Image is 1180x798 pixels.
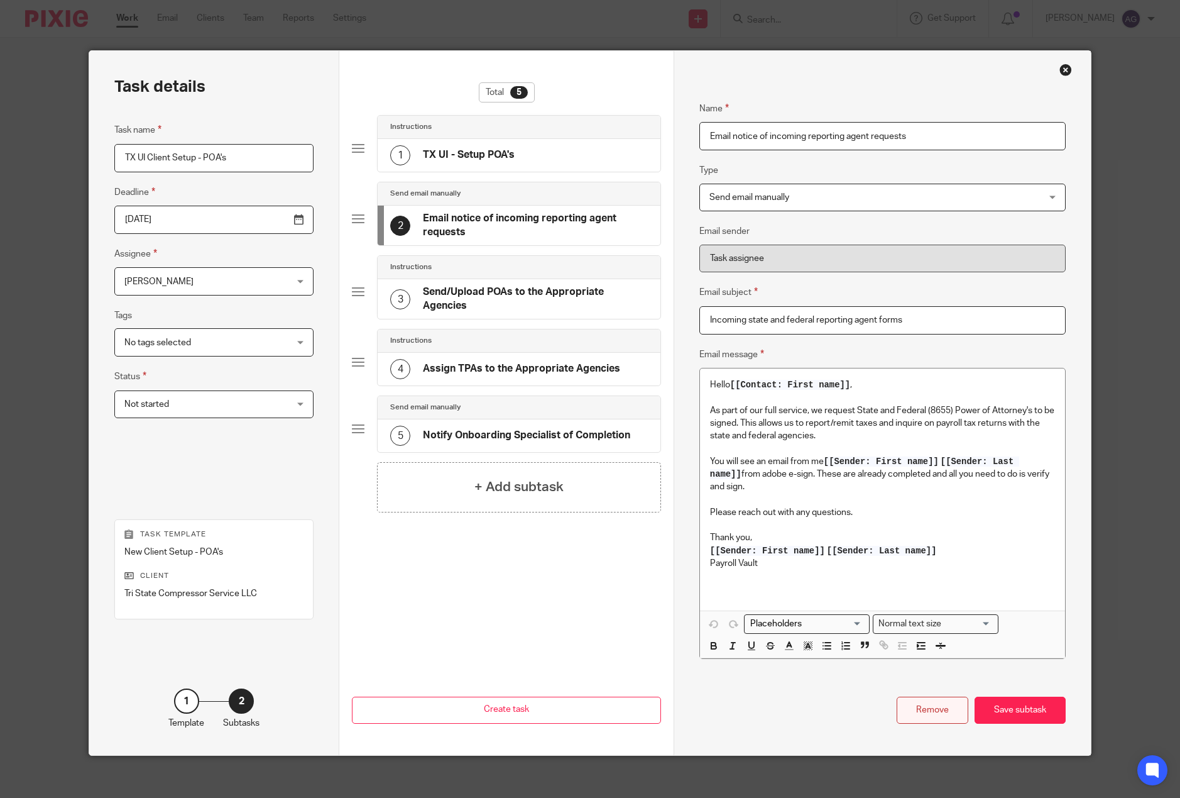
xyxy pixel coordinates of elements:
[124,277,194,286] span: [PERSON_NAME]
[390,216,410,236] div: 2
[699,164,718,177] label: Type
[710,506,1055,519] p: Please reach out with any questions.
[352,697,660,724] button: Create task
[710,404,1055,443] p: As part of our full service, we request State and Federal (8655) Power of Attorney's to be signed...
[168,717,204,729] p: Template
[876,618,944,631] span: Normal text size
[824,457,939,467] span: [[Sender: First name]]
[229,689,254,714] div: 2
[114,185,155,199] label: Deadline
[423,212,647,239] h4: Email notice of incoming reporting agent requests
[423,362,620,375] h4: Assign TPAs to the Appropriate Agencies
[510,86,528,99] div: 5
[114,144,314,172] input: Task name
[114,247,157,261] label: Assignee
[124,587,304,600] p: Tri State Compressor Service LLC
[114,369,146,384] label: Status
[390,359,410,379] div: 4
[710,557,1055,570] p: Payroll Vault
[1059,64,1072,76] div: Close this dialog window
[474,477,564,497] h4: + Add subtask
[390,426,410,446] div: 5
[710,531,1055,544] p: Thank you,
[730,380,850,390] span: [[Contact: First name]]
[744,614,870,634] div: Search for option
[390,289,410,309] div: 3
[744,614,870,634] div: Placeholders
[114,76,205,97] h2: Task details
[124,338,191,347] span: No tags selected
[479,82,535,103] div: Total
[710,379,1055,391] p: Hello ,
[124,571,304,581] p: Client
[390,122,432,132] h4: Instructions
[114,309,132,322] label: Tags
[827,546,937,556] span: [[Sender: Last name]]
[699,347,764,362] label: Email message
[699,225,750,238] label: Email sender
[746,618,862,631] input: Search for option
[709,193,789,202] span: Send email manually
[699,306,1066,335] input: Subject
[873,614,998,634] div: Text styles
[423,429,630,442] h4: Notify Onboarding Specialist of Completion
[873,614,998,634] div: Search for option
[390,336,432,346] h4: Instructions
[423,148,515,162] h4: TX UI - Setup POA's
[390,262,432,272] h4: Instructions
[390,402,461,413] h4: Send email manually
[423,285,647,313] h4: Send/Upload POAs to the Appropriate Agencies
[174,689,199,714] div: 1
[114,123,161,137] label: Task name
[897,697,968,724] div: Remove
[114,206,314,234] input: Use the arrow keys to pick a date
[124,529,304,540] p: Task template
[710,455,1055,494] p: You will see an email from me from adobe e-sign. These are already completed and all you need to ...
[390,145,410,165] div: 1
[946,618,991,631] input: Search for option
[699,101,729,116] label: Name
[710,546,825,556] span: [[Sender: First name]]
[124,400,169,409] span: Not started
[124,546,304,558] p: New Client Setup - POA's
[390,189,461,199] h4: Send email manually
[223,717,259,729] p: Subtasks
[975,697,1066,724] div: Save subtask
[699,285,758,299] label: Email subject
